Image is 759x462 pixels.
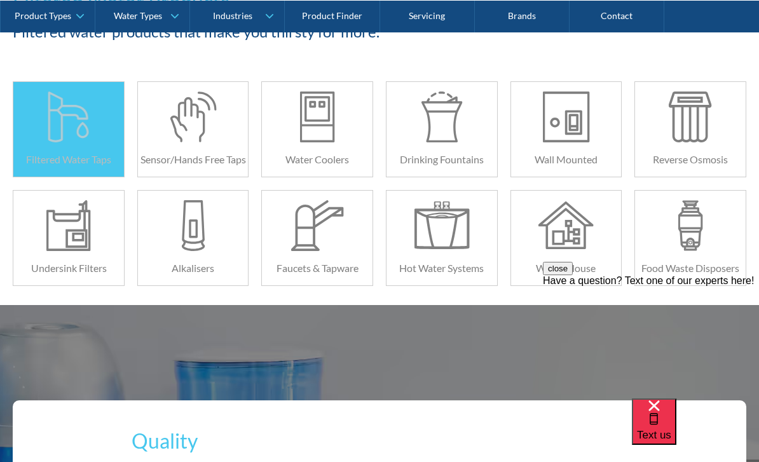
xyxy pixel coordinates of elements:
[138,261,249,276] h6: Alkalisers
[635,261,746,276] h6: Food Waste Disposers
[13,261,124,276] h6: Undersink Filters
[634,190,746,286] a: Food Waste Disposers
[635,152,746,167] h6: Reverse Osmosis
[13,190,125,286] a: Undersink Filters
[138,152,249,167] h6: Sensor/Hands Free Taps
[632,398,759,462] iframe: podium webchat widget bubble
[13,152,124,167] h6: Filtered Water Taps
[510,81,622,177] a: Wall Mounted
[511,261,622,276] h6: Whole House
[13,81,125,177] a: Filtered Water Taps
[213,10,252,21] div: Industries
[511,152,622,167] h6: Wall Mounted
[543,262,759,414] iframe: podium webchat widget prompt
[114,10,162,21] div: Water Types
[386,190,498,286] a: Hot Water Systems
[15,10,71,21] div: Product Types
[137,81,249,177] a: Sensor/Hands Free Taps
[262,152,373,167] h6: Water Coolers
[386,81,498,177] a: Drinking Fountains
[510,190,622,286] a: Whole House
[634,81,746,177] a: Reverse Osmosis
[386,261,497,276] h6: Hot Water Systems
[386,152,497,167] h6: Drinking Fountains
[132,426,627,456] h3: Quality
[262,261,373,276] h6: Faucets & Tapware
[261,81,373,177] a: Water Coolers
[261,190,373,286] a: Faucets & Tapware
[137,190,249,286] a: Alkalisers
